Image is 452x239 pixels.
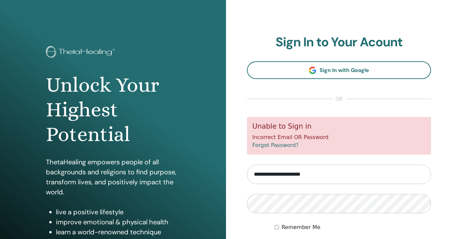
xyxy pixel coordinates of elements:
span: Sign In with Google [320,67,369,74]
a: Sign In with Google [247,61,431,79]
li: improve emotional & physical health [56,217,180,227]
div: Keep me authenticated indefinitely or until I manually logout [275,223,431,231]
p: ThetaHealing empowers people of all backgrounds and religions to find purpose, transform lives, a... [46,157,180,197]
h2: Sign In to Your Acount [247,35,431,50]
div: Incorrect Email OR Password [247,117,431,155]
label: Remember Me [282,223,321,231]
h1: Unlock Your Highest Potential [46,73,180,147]
h5: Unable to Sign in [252,122,426,131]
a: Forgot Password? [252,142,299,148]
li: learn a world-renowned technique [56,227,180,237]
li: live a positive lifestyle [56,207,180,217]
span: or [332,95,346,103]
